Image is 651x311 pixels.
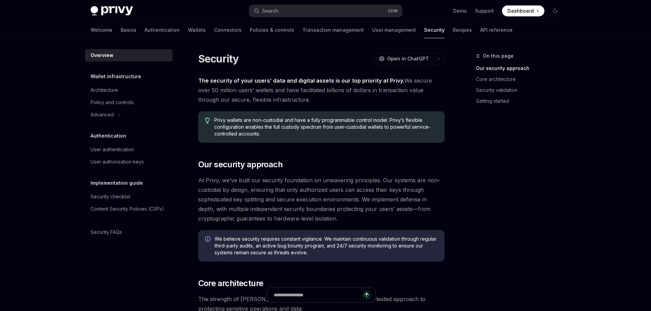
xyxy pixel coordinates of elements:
[424,22,445,38] a: Security
[476,85,566,96] a: Security validation
[198,53,239,65] h1: Security
[91,22,112,38] a: Welcome
[91,98,134,107] div: Policy and controls
[91,72,141,81] h5: Wallet infrastructure
[188,22,206,38] a: Wallets
[362,290,371,300] button: Send message
[85,143,173,156] a: User authentication
[121,22,136,38] a: Basics
[85,226,173,238] a: Security FAQs
[91,193,130,201] div: Security checklist
[91,111,114,119] div: Advanced
[91,51,113,59] div: Overview
[550,5,561,16] button: Toggle dark mode
[91,205,164,213] div: Content Security Policies (CSPs)
[198,159,283,170] span: Our security approach
[249,5,402,17] button: Search...CtrlK
[476,96,566,107] a: Getting started
[262,7,281,15] div: Search...
[198,278,263,289] span: Core architecture
[476,74,566,85] a: Core architecture
[215,236,438,256] span: We believe security requires constant vigilance. We maintain continuous validation through regula...
[453,22,472,38] a: Recipes
[85,49,173,61] a: Overview
[214,22,242,38] a: Connectors
[388,8,398,14] span: Ctrl K
[302,22,364,38] a: Transaction management
[145,22,180,38] a: Authentication
[375,53,433,65] button: Open in ChatGPT
[91,86,118,94] div: Architecture
[85,190,173,203] a: Security checklist
[476,63,566,74] a: Our security approach
[502,5,544,16] a: Dashboard
[205,117,210,124] svg: Tip
[85,156,173,168] a: User authorization keys
[453,8,467,14] a: Demo
[372,22,416,38] a: User management
[483,52,514,60] span: On this page
[85,96,173,109] a: Policy and controls
[250,22,294,38] a: Policies & controls
[91,158,144,166] div: User authorization keys
[198,77,404,84] strong: The security of your users’ data and digital assets is our top priority at Privy.
[198,76,445,104] span: We secure over 50 million users’ wallets and have facilitated billions of dollars in transaction ...
[85,84,173,96] a: Architecture
[91,132,126,140] h5: Authentication
[475,8,494,14] a: Support
[507,8,534,14] span: Dashboard
[205,236,212,243] svg: Info
[91,228,122,236] div: Security FAQs
[91,145,134,154] div: User authentication
[214,117,437,137] span: Privy wallets are non-custodial and have a fully programmable control model. Privy’s flexible con...
[480,22,513,38] a: API reference
[387,55,429,62] span: Open in ChatGPT
[85,203,173,215] a: Content Security Policies (CSPs)
[198,175,445,223] span: At Privy, we’ve built our security foundation on unwavering principles. Our systems are non-custo...
[91,179,143,187] h5: Implementation guide
[91,6,133,16] img: dark logo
